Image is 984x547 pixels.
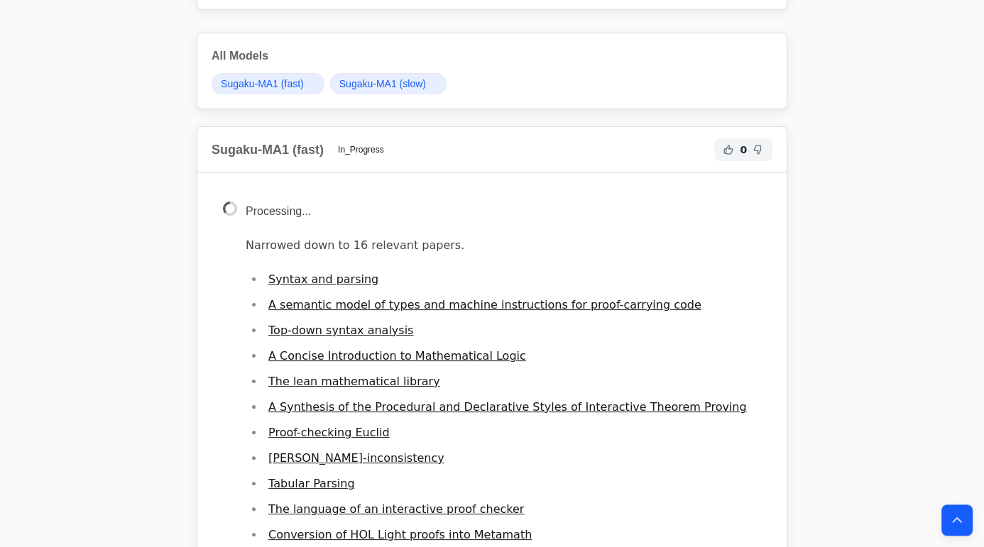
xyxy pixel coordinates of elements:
[720,141,737,158] button: Helpful
[740,143,747,157] span: 0
[268,375,440,388] a: The lean mathematical library
[212,140,324,160] h2: Sugaku-MA1 (fast)
[268,298,701,311] a: A semantic model of types and machine instructions for proof-carrying code
[330,73,447,94] a: Sugaku-MA1 (slow)
[268,349,526,363] a: A Concise Introduction to Mathematical Logic
[246,205,311,217] span: Processing...
[268,477,355,490] a: Tabular Parsing
[212,48,772,65] h3: All Models
[268,426,389,439] a: Proof-checking Euclid
[339,77,426,91] span: Sugaku-MA1 (slow)
[212,73,324,94] a: Sugaku-MA1 (fast)
[268,528,532,541] a: Conversion of HOL Light proofs into Metamath
[246,236,761,255] p: Narrowed down to 16 relevant papers.
[221,77,304,91] span: Sugaku-MA1 (fast)
[268,400,747,414] a: A Synthesis of the Procedural and Declarative Styles of Interactive Theorem Proving
[941,504,973,536] button: Back to top
[268,451,444,465] a: [PERSON_NAME]-inconsistency
[268,324,413,337] a: Top-down syntax analysis
[268,272,378,286] a: Syntax and parsing
[268,502,524,516] a: The language of an interactive proof checker
[750,141,767,158] button: Not Helpful
[329,141,393,158] span: In_Progress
